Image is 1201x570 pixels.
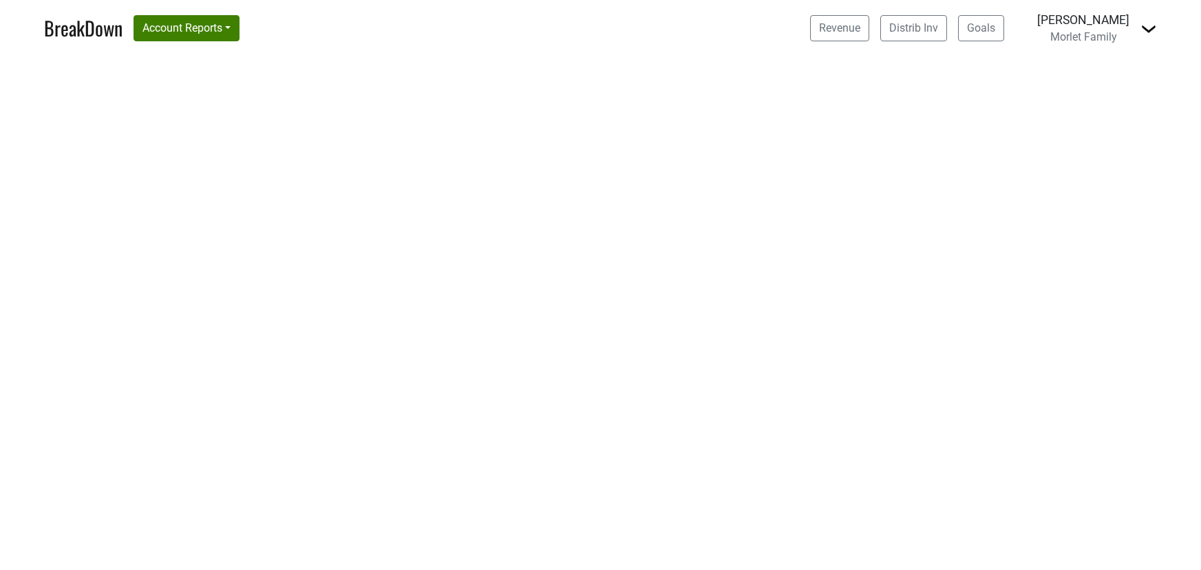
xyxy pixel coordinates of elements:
button: Account Reports [134,15,240,41]
a: BreakDown [44,14,123,43]
span: Morlet Family [1050,30,1117,43]
a: Goals [958,15,1004,41]
img: Dropdown Menu [1140,21,1157,37]
a: Distrib Inv [880,15,947,41]
a: Revenue [810,15,869,41]
div: [PERSON_NAME] [1037,11,1129,29]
